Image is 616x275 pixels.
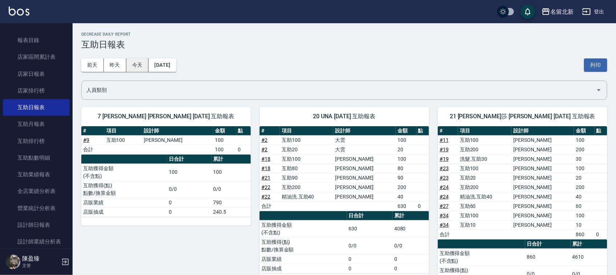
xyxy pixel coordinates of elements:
td: 0 [595,230,607,239]
div: 名留北新 [550,7,574,16]
td: [PERSON_NAME] [333,173,396,182]
td: 100 [213,135,236,145]
td: 860 [525,249,571,266]
td: [PERSON_NAME] [333,164,396,173]
td: 互助100 [280,154,333,164]
th: # [438,126,458,136]
td: 200 [396,182,416,192]
button: Open [593,84,605,96]
td: 精油洗.互助40 [458,192,511,201]
td: 100 [396,154,416,164]
td: 790 [212,198,251,207]
td: 200 [574,182,594,192]
td: [PERSON_NAME] [511,201,574,211]
a: #21 [261,175,270,181]
td: 大雲 [333,145,396,154]
table: a dense table [438,126,607,239]
td: 互助100 [458,164,511,173]
td: [PERSON_NAME] [511,145,574,154]
td: [PERSON_NAME] [511,173,574,182]
td: 0 [347,254,392,264]
th: # [260,126,280,136]
td: 0 [416,201,429,211]
th: 累計 [571,239,607,249]
th: 點 [416,126,429,136]
a: 全店業績分析表 [3,183,70,200]
td: 90 [396,173,416,182]
th: 累計 [212,155,251,164]
a: #19 [440,156,449,162]
td: 互助100 [105,135,142,145]
button: 列印 [584,58,607,72]
td: 互助20 [280,145,333,154]
td: 0 [167,198,212,207]
a: #2 [261,147,268,152]
td: 100 [574,211,594,220]
a: #22 [261,184,270,190]
th: 項目 [105,126,142,136]
th: 金額 [574,126,594,136]
td: [PERSON_NAME] [511,192,574,201]
td: [PERSON_NAME] [511,182,574,192]
th: 金額 [213,126,236,136]
td: 店販抽成 [260,264,347,273]
td: 20 [574,173,594,182]
a: 互助排行榜 [3,133,70,149]
td: 互助獲得(點) 點數/換算金額 [260,237,347,254]
td: 互助200 [458,182,511,192]
td: 互助10 [458,220,511,230]
a: 設計師業績分析表 [3,233,70,250]
button: 今天 [126,58,149,72]
a: #19 [440,147,449,152]
a: #27 [440,203,449,209]
td: [PERSON_NAME] [333,182,396,192]
a: #18 [261,156,270,162]
button: 前天 [81,58,104,72]
a: 店家區間累計表 [3,49,70,65]
td: 100 [574,164,594,173]
img: Person [6,255,20,269]
span: 7 [PERSON_NAME] [PERSON_NAME] [DATE] 互助報表 [90,113,242,120]
td: 互助獲得金額 (不含點) [81,164,167,181]
td: 100 [574,135,594,145]
td: [PERSON_NAME] [511,154,574,164]
th: 日合計 [167,155,212,164]
td: 互助200 [280,182,333,192]
td: 100 [213,145,236,154]
td: 合計 [438,230,458,239]
td: [PERSON_NAME] [511,135,574,145]
a: 互助日報表 [3,99,70,116]
td: 0/0 [392,237,429,254]
img: Logo [9,7,29,16]
h3: 互助日報表 [81,40,607,50]
td: 10 [574,220,594,230]
a: 設計師日報表 [3,217,70,233]
th: 點 [595,126,607,136]
td: 0/0 [167,181,212,198]
td: 合計 [260,201,280,211]
td: 240.5 [212,207,251,217]
td: 洗髮.互助30 [458,154,511,164]
td: 互助100 [458,211,511,220]
td: 0/0 [212,181,251,198]
a: 互助月報表 [3,116,70,132]
td: 店販業績 [81,198,167,207]
h2: Decrease Daily Report [81,32,607,37]
td: 0 [167,207,212,217]
td: 店販業績 [260,254,347,264]
a: 互助點數明細 [3,149,70,166]
button: 昨天 [104,58,126,72]
td: 0 [392,254,429,264]
td: 0 [392,264,429,273]
td: 大雲 [333,135,396,145]
button: [DATE] [148,58,176,72]
a: #34 [440,222,449,228]
table: a dense table [260,126,429,211]
td: 630 [396,201,416,211]
th: 日合計 [525,239,571,249]
th: # [81,126,105,136]
a: #24 [440,194,449,200]
th: 項目 [280,126,333,136]
td: 4610 [571,249,607,266]
a: #2 [261,137,268,143]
